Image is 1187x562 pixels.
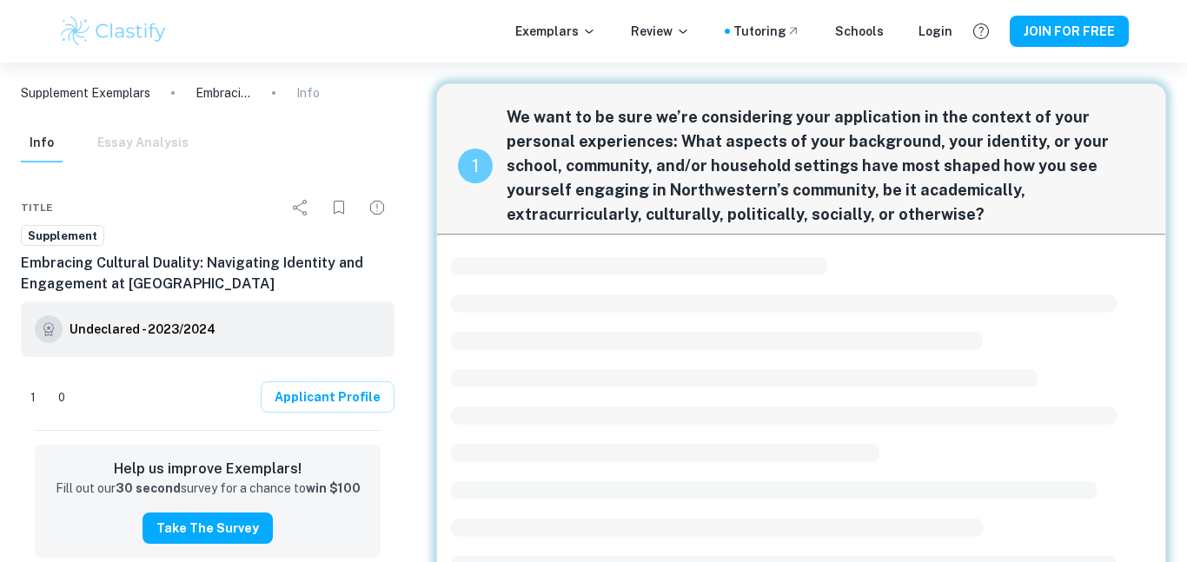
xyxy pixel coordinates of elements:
[918,22,952,41] a: Login
[1010,16,1129,47] button: JOIN FOR FREE
[21,383,45,411] div: Like
[21,124,63,162] button: Info
[631,22,690,41] p: Review
[70,320,216,339] h6: Undeclared - 2023/2024
[322,190,356,225] div: Bookmark
[21,225,104,247] a: Supplement
[261,381,395,413] a: Applicant Profile
[116,481,181,495] strong: 30 second
[835,22,884,41] a: Schools
[296,83,320,102] p: Info
[21,253,395,294] h6: Embracing Cultural Duality: Navigating Identity and Engagement at [GEOGRAPHIC_DATA]
[49,389,75,407] span: 0
[143,512,273,544] button: Take the Survey
[515,22,596,41] p: Exemplars
[733,22,800,41] a: Tutoring
[21,389,45,407] span: 1
[22,228,103,245] span: Supplement
[70,315,216,343] a: Undeclared - 2023/2024
[507,105,1144,227] span: We want to be sure we’re considering your application in the context of your personal experiences...
[196,83,251,102] p: Embracing Cultural Duality: Navigating Identity and Engagement at [GEOGRAPHIC_DATA]
[360,190,395,225] div: Report issue
[56,479,361,499] p: Fill out our survey for a chance to
[966,17,996,46] button: Help and Feedback
[58,14,169,49] img: Clastify logo
[306,481,361,495] strong: win $100
[49,459,367,479] h6: Help us improve Exemplars!
[21,200,53,215] span: Title
[21,83,150,102] a: Supplement Exemplars
[49,383,75,411] div: Dislike
[458,149,493,183] div: recipe
[283,190,318,225] div: Share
